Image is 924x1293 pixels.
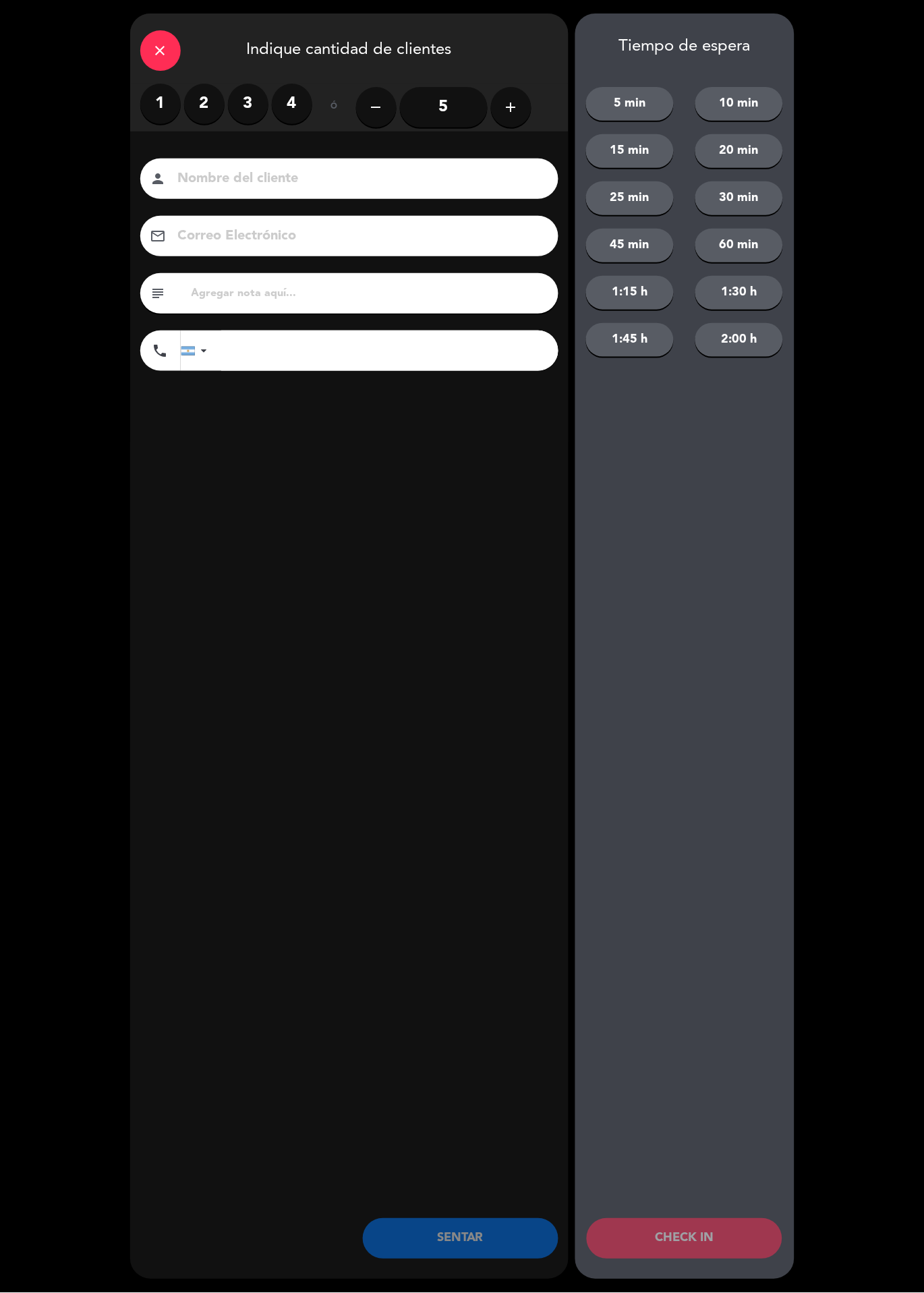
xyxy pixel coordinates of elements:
[575,37,795,57] div: Tiempo de espera
[586,229,674,262] button: 45 min
[184,84,225,124] label: 2
[695,87,783,121] button: 10 min
[150,285,167,301] i: subject
[503,99,519,115] i: add
[586,181,674,215] button: 25 min
[586,276,674,310] button: 1:15 h
[695,134,783,168] button: 20 min
[368,99,384,115] i: remove
[152,42,169,59] i: close
[177,167,541,191] input: Nombre del cliente
[363,1219,558,1259] button: SENTAR
[312,84,356,131] div: ó
[190,284,548,303] input: Agregar nota aquí...
[586,134,674,168] button: 15 min
[695,323,783,357] button: 2:00 h
[586,87,674,121] button: 5 min
[695,229,783,262] button: 60 min
[695,181,783,215] button: 30 min
[150,171,167,187] i: person
[586,323,674,357] button: 1:45 h
[272,84,312,124] label: 4
[130,13,569,84] div: Indique cantidad de clientes
[228,84,268,124] label: 3
[695,276,783,310] button: 1:30 h
[587,1219,782,1259] button: CHECK IN
[140,84,181,124] label: 1
[356,87,397,127] button: remove
[491,87,531,127] button: add
[150,228,167,244] i: email
[177,225,541,248] input: Correo Electrónico
[181,331,212,370] div: Argentina: +54
[152,343,169,359] i: phone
